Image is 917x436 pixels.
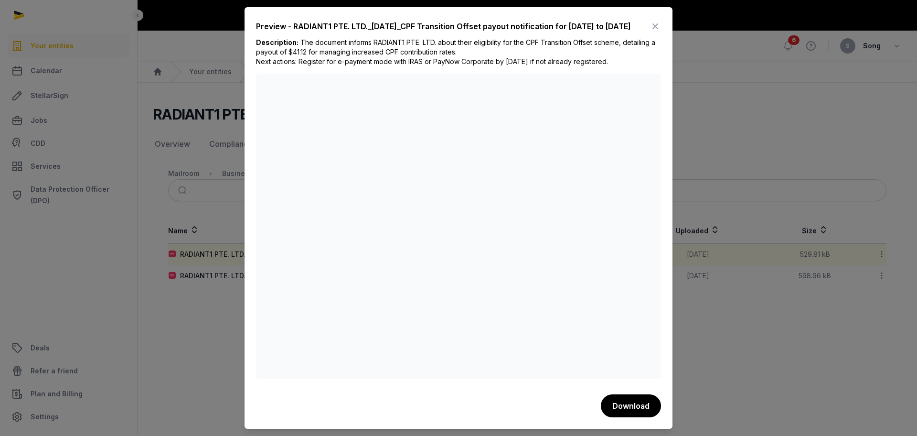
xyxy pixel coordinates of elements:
[256,38,299,46] b: Description:
[745,325,917,436] iframe: Chat Widget
[601,394,661,417] button: Download
[256,21,631,32] div: Preview - RADIANT1 PTE. LTD._[DATE]_CPF Transition Offset payout notification for [DATE] to [DATE]
[256,38,655,65] span: The document informs RADIANT1 PTE. LTD. about their eligibility for the CPF Transition Offset sch...
[745,325,917,436] div: วิดเจ็ตการแชท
